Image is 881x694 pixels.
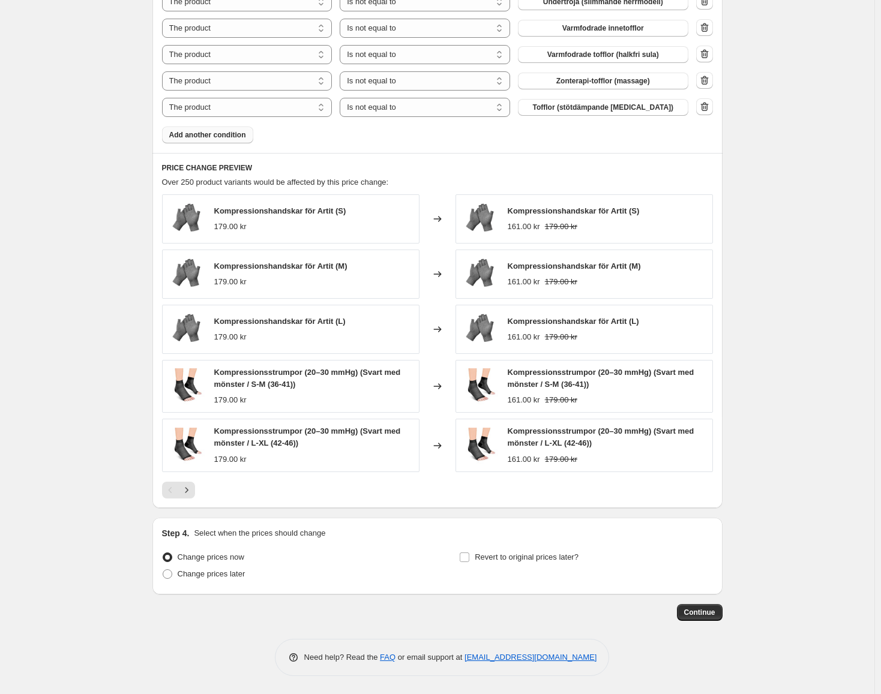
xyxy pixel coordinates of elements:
span: Continue [684,608,715,617]
span: 179.00 kr [214,277,247,286]
span: Kompressionshandskar för Artit (S) [214,206,346,215]
button: Varmfodrade tofflor (halkfri sula) [518,46,688,63]
span: Kompressionshandskar för Artit (M) [214,262,347,271]
span: 179.00 kr [214,455,247,464]
img: kroppsbutiken-kompressionshandskar-kompressionshandskar-for-artit-1158855512_80x.webp [169,256,205,292]
span: Kompressionshandskar för Artit (L) [214,317,346,326]
button: Continue [677,604,723,621]
h6: PRICE CHANGE PREVIEW [162,163,713,173]
button: Add another condition [162,127,253,143]
span: 179.00 kr [214,395,247,404]
span: 161.00 kr [508,455,540,464]
span: Tofflor (stötdämpande [MEDICAL_DATA]) [532,103,673,112]
img: kroppsbutiken-kompressionshandskar-kompressionshandskar-for-artit-1158855512_80x.webp [462,201,498,237]
a: FAQ [380,653,395,662]
span: or email support at [395,653,465,662]
span: 179.00 kr [545,332,577,341]
img: kroppsbutiken-kompressionshandskar-kompressionshandskar-for-artit-1158855512_80x.webp [462,256,498,292]
h2: Step 4. [162,527,190,539]
span: 179.00 kr [545,395,577,404]
img: kroppsbutiken-kompressionsstrumpor-kompressionsstrumpor-for-blodcirkulation-1158855504_80x.jpg [462,368,498,404]
a: [EMAIL_ADDRESS][DOMAIN_NAME] [465,653,597,662]
span: 161.00 kr [508,395,540,404]
span: Need help? Read the [304,653,380,662]
span: Revert to original prices later? [475,552,579,561]
img: kroppsbutiken-kompressionshandskar-kompressionshandskar-for-artit-1158855512_80x.webp [462,311,498,347]
span: Kompressionsstrumpor (20–30 mmHg) (Svart med mönster / L-XL (42-46)) [508,426,694,447]
img: kroppsbutiken-kompressionsstrumpor-kompressionsstrumpor-for-blodcirkulation-1158855504_80x.jpg [462,428,498,464]
span: 179.00 kr [545,222,577,231]
span: 161.00 kr [508,277,540,286]
span: 161.00 kr [508,222,540,231]
span: Varmfodrade tofflor (halkfri sula) [547,50,659,59]
span: Varmfodrade innetofflor [562,23,644,33]
img: kroppsbutiken-kompressionshandskar-kompressionshandskar-for-artit-1158855512_80x.webp [169,311,205,347]
span: 179.00 kr [214,222,247,231]
span: Over 250 product variants would be affected by this price change: [162,178,389,187]
span: 179.00 kr [545,277,577,286]
button: Next [178,482,195,498]
span: Zonterapi-tofflor (massage) [556,76,650,86]
span: Kompressionsstrumpor (20–30 mmHg) (Svart med mönster / S-M (36-41)) [508,368,694,389]
nav: Pagination [162,482,195,498]
img: kroppsbutiken-kompressionsstrumpor-kompressionsstrumpor-for-blodcirkulation-1158855504_80x.jpg [169,368,205,404]
p: Select when the prices should change [194,527,325,539]
span: Add another condition [169,130,246,140]
img: kroppsbutiken-kompressionsstrumpor-kompressionsstrumpor-for-blodcirkulation-1158855504_80x.jpg [169,428,205,464]
button: Varmfodrade innetofflor [518,20,688,37]
span: 179.00 kr [545,455,577,464]
span: 161.00 kr [508,332,540,341]
span: 179.00 kr [214,332,247,341]
span: Kompressionshandskar för Artit (L) [508,317,639,326]
span: Kompressionsstrumpor (20–30 mmHg) (Svart med mönster / L-XL (42-46)) [214,426,401,447]
span: Kompressionshandskar för Artit (S) [508,206,640,215]
button: Zonterapi-tofflor (massage) [518,73,688,89]
img: kroppsbutiken-kompressionshandskar-kompressionshandskar-for-artit-1158855512_80x.webp [169,201,205,237]
button: Tofflor (stötdämpande memory foam) [518,99,688,116]
span: Kompressionshandskar för Artit (M) [508,262,641,271]
span: Change prices later [178,569,245,578]
span: Kompressionsstrumpor (20–30 mmHg) (Svart med mönster / S-M (36-41)) [214,368,401,389]
span: Change prices now [178,552,244,561]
